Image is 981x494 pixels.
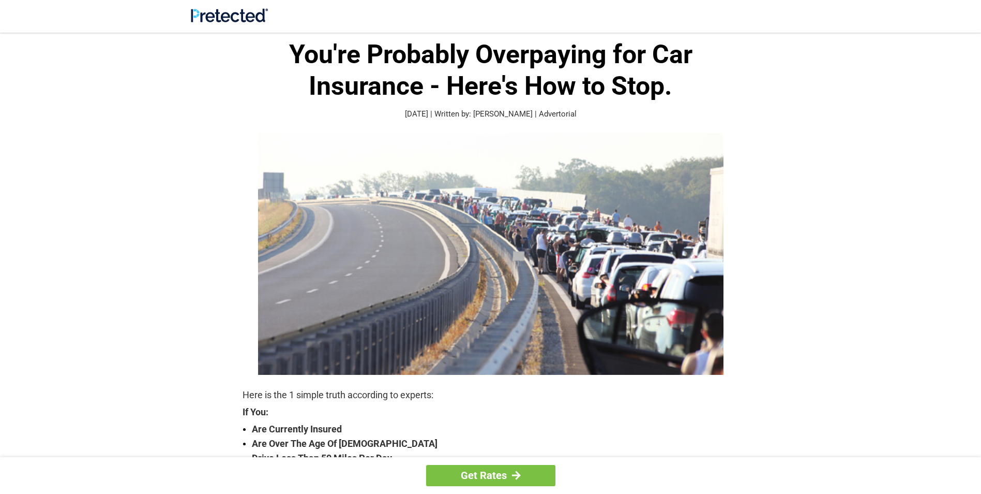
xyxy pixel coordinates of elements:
a: Get Rates [426,465,555,486]
strong: Drive Less Than 50 Miles Per Day [252,451,739,466]
a: Site Logo [191,14,268,24]
p: [DATE] | Written by: [PERSON_NAME] | Advertorial [243,108,739,120]
strong: If You: [243,408,739,417]
strong: Are Currently Insured [252,422,739,437]
img: Site Logo [191,8,268,22]
strong: Are Over The Age Of [DEMOGRAPHIC_DATA] [252,437,739,451]
h1: You're Probably Overpaying for Car Insurance - Here's How to Stop. [243,39,739,102]
p: Here is the 1 simple truth according to experts: [243,388,739,402]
